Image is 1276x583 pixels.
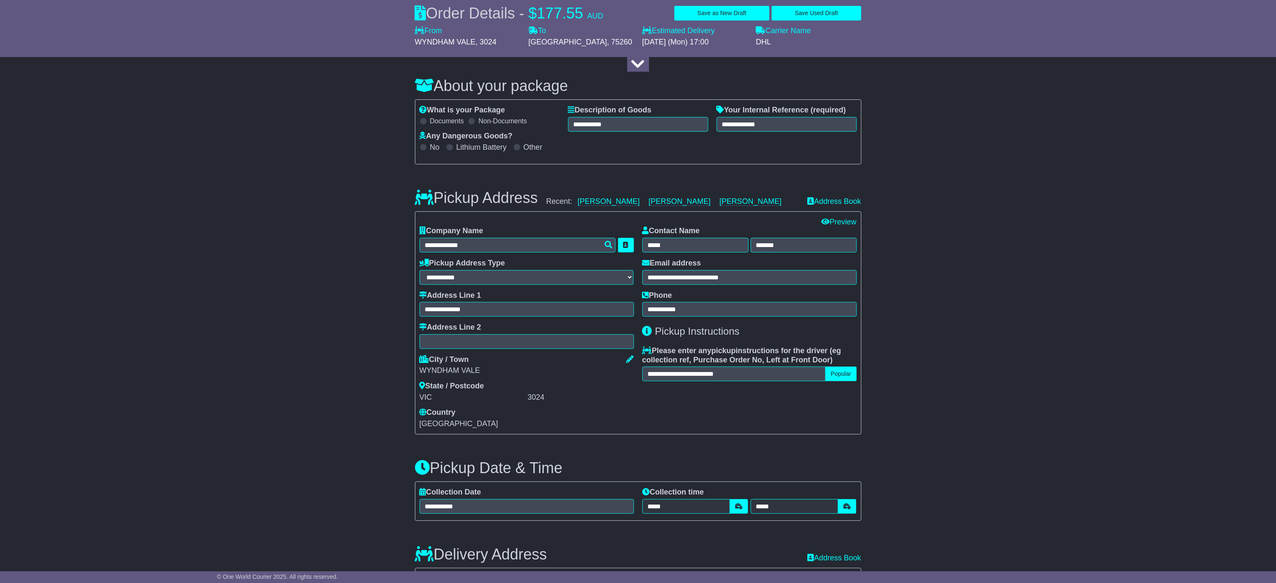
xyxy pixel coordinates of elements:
[528,393,634,402] div: 3024
[420,488,481,497] label: Collection Date
[642,346,841,364] span: eg collection ref, Purchase Order No, Left at Front Door
[712,346,736,355] span: pickup
[478,117,527,125] label: Non-Documents
[674,6,770,21] button: Save as New Draft
[524,143,543,152] label: Other
[821,218,856,226] a: Preview
[546,197,799,206] div: Recent:
[415,78,861,94] h3: About your package
[415,26,442,36] label: From
[642,226,700,236] label: Contact Name
[430,143,440,152] label: No
[430,117,464,125] label: Documents
[807,554,861,562] a: Address Book
[649,197,711,206] a: [PERSON_NAME]
[642,26,748,36] label: Estimated Delivery
[457,143,507,152] label: Lithium Battery
[415,546,547,563] h3: Delivery Address
[420,382,484,391] label: State / Postcode
[587,12,603,20] span: AUD
[756,26,811,36] label: Carrier Name
[420,419,498,428] span: [GEOGRAPHIC_DATA]
[420,259,505,268] label: Pickup Address Type
[720,197,782,206] a: [PERSON_NAME]
[655,325,739,337] span: Pickup Instructions
[415,190,538,206] h3: Pickup Address
[642,38,748,47] div: [DATE] (Mon) 17:00
[415,4,603,22] div: Order Details -
[420,291,481,300] label: Address Line 1
[537,5,583,22] span: 177.55
[217,573,338,580] span: © One World Courier 2025. All rights reserved.
[420,355,469,364] label: City / Town
[475,38,496,46] span: , 3024
[717,106,846,115] label: Your Internal Reference (required)
[420,226,483,236] label: Company Name
[756,38,861,47] div: DHL
[578,197,640,206] a: [PERSON_NAME]
[529,38,607,46] span: [GEOGRAPHIC_DATA]
[420,323,481,332] label: Address Line 2
[825,367,856,381] button: Popular
[642,346,857,364] label: Please enter any instructions for the driver ( )
[420,366,634,375] div: WYNDHAM VALE
[420,106,505,115] label: What is your Package
[420,408,456,417] label: Country
[420,393,526,402] div: VIC
[415,460,861,476] h3: Pickup Date & Time
[529,26,546,36] label: To
[415,38,476,46] span: WYNDHAM VALE
[420,132,513,141] label: Any Dangerous Goods?
[642,259,701,268] label: Email address
[642,488,704,497] label: Collection time
[807,197,861,206] a: Address Book
[642,291,672,300] label: Phone
[529,5,537,22] span: $
[568,106,652,115] label: Description of Goods
[772,6,861,21] button: Save Used Draft
[607,38,632,46] span: , 75260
